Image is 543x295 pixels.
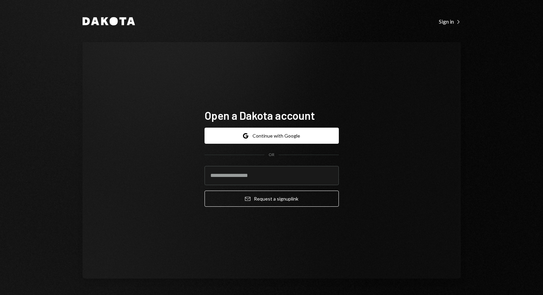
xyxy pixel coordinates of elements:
div: Sign in [439,18,461,25]
a: Sign in [439,17,461,25]
button: Request a signuplink [205,191,339,207]
h1: Open a Dakota account [205,108,339,122]
button: Continue with Google [205,128,339,144]
div: OR [269,152,274,158]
